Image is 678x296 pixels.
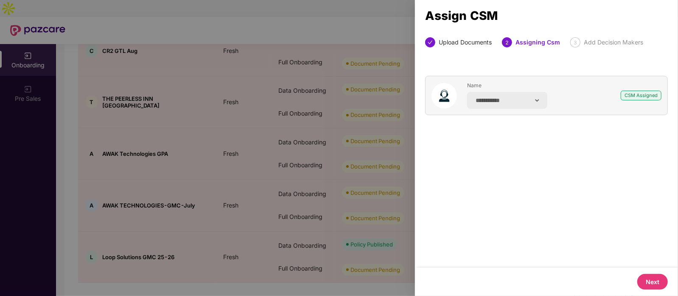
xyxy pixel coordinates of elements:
[516,37,560,47] div: Assigning Csm
[467,82,547,89] span: Name
[584,37,643,47] div: Add Decision Makers
[439,37,492,47] div: Upload Documents
[621,91,661,100] div: CSM Assigned
[574,39,577,46] span: 3
[637,274,668,290] button: Next
[431,83,457,108] img: svg+xml;base64,PHN2ZyB4bWxucz0iaHR0cDovL3d3dy53My5vcmcvMjAwMC9zdmciIHhtbG5zOnhsaW5rPSJodHRwOi8vd3...
[425,11,668,20] div: Assign CSM
[505,39,509,46] span: 2
[428,40,433,45] span: check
